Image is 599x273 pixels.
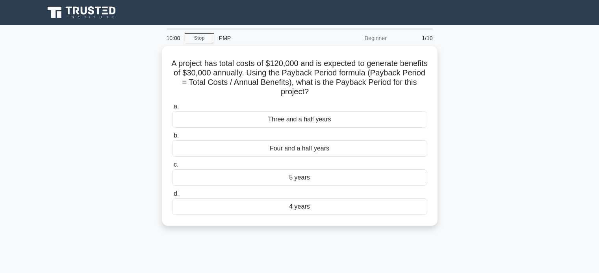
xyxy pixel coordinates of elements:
[174,103,179,110] span: a.
[171,59,428,97] h5: A project has total costs of $120,000 and is expected to generate benefits of $30,000 annually. U...
[174,161,178,168] span: c.
[172,111,427,128] div: Three and a half years
[174,190,179,197] span: d.
[172,140,427,157] div: Four and a half years
[174,132,179,139] span: b.
[214,30,323,46] div: PMP
[323,30,391,46] div: Beginner
[172,169,427,186] div: 5 years
[172,198,427,215] div: 4 years
[185,33,214,43] a: Stop
[391,30,438,46] div: 1/10
[162,30,185,46] div: 10:00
